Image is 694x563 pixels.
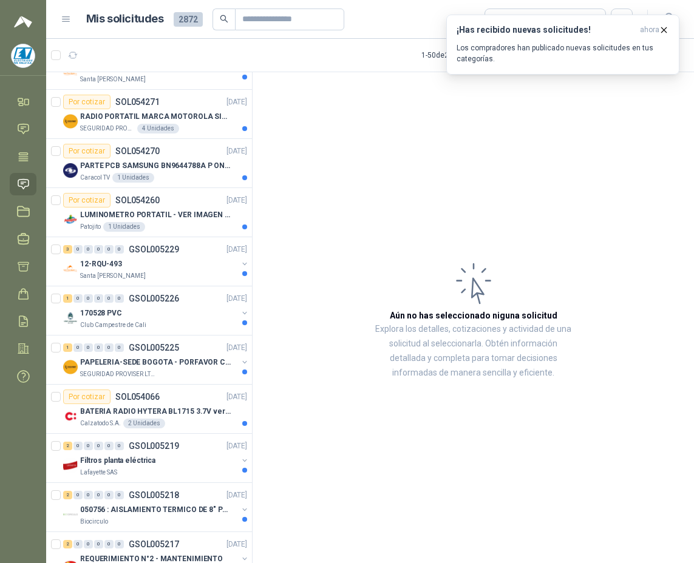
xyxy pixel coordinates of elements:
p: GSOL005217 [129,540,179,548]
div: 1 [63,343,72,352]
p: [DATE] [226,440,247,452]
img: Company Logo [63,65,78,79]
div: 0 [94,442,103,450]
img: Company Logo [63,409,78,423]
p: GSOL005219 [129,442,179,450]
a: Por cotizarSOL054270[DATE] Company LogoPARTE PCB SAMSUNG BN9644788A P ONECONNECaracol TV1 Unidades [46,139,252,188]
div: 2 Unidades [123,419,165,428]
div: 0 [115,245,124,254]
div: 0 [73,442,83,450]
div: 0 [73,540,83,548]
p: Lafayette SAS [80,468,117,477]
p: BATERIA RADIO HYTERA BL1715 3.7V ver imagen [80,406,231,417]
p: LUMINOMETRO PORTATIL - VER IMAGEN ADJUNTA [80,209,231,221]
p: GSOL005229 [129,245,179,254]
p: [DATE] [226,342,247,354]
p: Patojito [80,222,101,232]
a: Por cotizarSOL054260[DATE] Company LogoLUMINOMETRO PORTATIL - VER IMAGEN ADJUNTAPatojito1 Unidades [46,188,252,237]
div: 0 [73,491,83,499]
div: 0 [73,245,83,254]
div: 0 [84,245,93,254]
p: SEGURIDAD PROVISER LTDA [80,369,157,379]
div: 0 [115,294,124,303]
p: Filtros planta eléctrica [80,455,155,467]
div: 0 [115,343,124,352]
h3: ¡Has recibido nuevas solicitudes! [457,25,635,35]
p: Santa [PERSON_NAME] [80,271,146,281]
a: 2 0 0 0 0 0 GSOL005219[DATE] Company LogoFiltros planta eléctricaLafayette SAS [63,439,250,477]
p: SOL054270 [115,147,160,155]
p: SOL054066 [115,393,160,401]
p: Los compradores han publicado nuevas solicitudes en tus categorías. [457,42,669,64]
div: 0 [73,294,83,303]
div: 0 [104,491,114,499]
p: RADIO PORTATIL MARCA MOTOROLA SIN PANTALLA CON GPS, INCLUYE: ANTENA, BATERIA, CLIP Y CARGADOR [80,111,231,123]
p: Santa [PERSON_NAME] [80,75,146,84]
p: GSOL005226 [129,294,179,303]
div: 0 [104,540,114,548]
p: GSOL005218 [129,491,179,499]
div: 0 [104,294,114,303]
div: Por cotizar [63,144,111,158]
p: [DATE] [226,539,247,550]
p: PAPELERIA-SEDE BOGOTA - PORFAVOR CTZ COMPLETO [80,357,231,368]
p: 170528 PVC [80,308,122,319]
p: 050756 : AISLAMIENTO TERMICO DE 8" PARA TUBERIA [80,504,231,516]
img: Company Logo [63,458,78,473]
div: 0 [94,343,103,352]
div: 0 [94,294,103,303]
img: Company Logo [63,163,78,178]
h3: Aún no has seleccionado niguna solicitud [390,309,557,322]
div: 0 [115,491,124,499]
a: 2 0 0 0 0 0 GSOL005218[DATE] Company Logo050756 : AISLAMIENTO TERMICO DE 8" PARA TUBERIABiocirculo [63,488,250,527]
div: 1 Unidades [103,222,145,232]
p: [DATE] [226,146,247,157]
img: Company Logo [63,212,78,227]
div: 0 [94,491,103,499]
span: search [220,15,228,23]
div: 0 [104,245,114,254]
p: [DATE] [226,96,247,108]
div: 2 [63,540,72,548]
p: Biocirculo [80,517,108,527]
img: Company Logo [63,507,78,522]
img: Company Logo [63,114,78,129]
div: 0 [94,245,103,254]
p: SEGURIDAD PROVISER LTDA [80,124,135,133]
div: 0 [104,442,114,450]
span: 2872 [174,12,203,27]
p: Club Campestre de Cali [80,320,146,330]
p: PARTE PCB SAMSUNG BN9644788A P ONECONNE [80,160,231,172]
div: 1 - 50 de 2563 [421,46,500,65]
img: Company Logo [63,360,78,374]
p: SOL054271 [115,98,160,106]
div: 0 [73,343,83,352]
a: 1 0 0 0 0 0 GSOL005226[DATE] Company Logo170528 PVCClub Campestre de Cali [63,291,250,330]
p: GSOL005225 [129,343,179,352]
div: Por cotizar [63,95,111,109]
div: 0 [84,343,93,352]
div: 0 [115,540,124,548]
a: 3 0 0 0 0 0 GSOL005229[DATE] Company Logo12-RQU-493Santa [PERSON_NAME] [63,242,250,281]
p: SOL054260 [115,196,160,204]
span: ahora [640,25,659,35]
div: 0 [84,540,93,548]
div: 4 Unidades [137,124,179,133]
p: [DATE] [226,195,247,206]
div: 0 [84,294,93,303]
p: [DATE] [226,490,247,501]
p: Explora los detalles, cotizaciones y actividad de una solicitud al seleccionarla. Obtén informaci... [374,322,573,380]
div: Por cotizar [63,389,111,404]
p: [DATE] [226,244,247,255]
img: Logo peakr [14,15,32,29]
div: 0 [115,442,124,450]
img: Company Logo [63,261,78,276]
p: [DATE] [226,391,247,403]
button: ¡Has recibido nuevas solicitudes!ahora Los compradores han publicado nuevas solicitudes en tus ca... [446,15,679,75]
div: 0 [104,343,114,352]
a: Por cotizarSOL054066[DATE] Company LogoBATERIA RADIO HYTERA BL1715 3.7V ver imagenCalzatodo S.A.2... [46,385,252,434]
p: Caracol TV [80,173,110,183]
div: 0 [94,540,103,548]
h1: Mis solicitudes [86,10,164,28]
p: Calzatodo S.A. [80,419,121,428]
